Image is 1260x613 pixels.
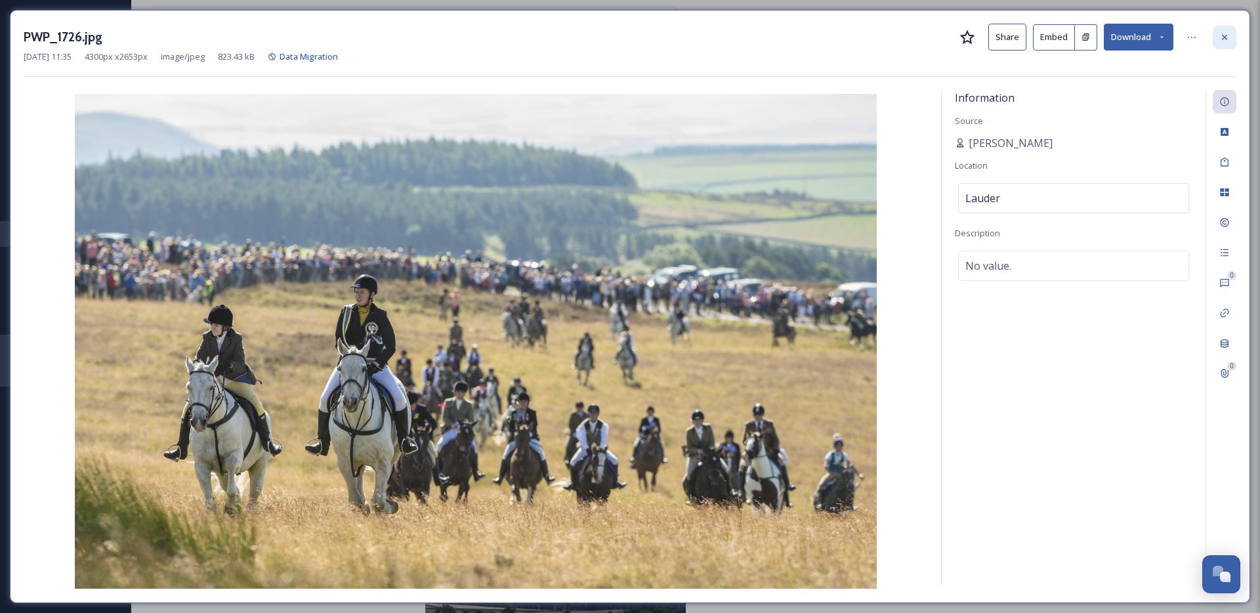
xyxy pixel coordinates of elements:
[85,51,148,63] span: 4300 px x 2653 px
[24,51,72,63] span: [DATE] 11:35
[280,51,338,62] span: Data Migration
[1033,24,1075,51] button: Embed
[955,159,988,171] span: Location
[24,28,102,47] h3: PWP_1726.jpg
[218,51,255,63] span: 823.43 kB
[1202,555,1240,593] button: Open Chat
[965,190,1000,206] span: Lauder
[24,94,928,589] img: PWP_1726.jpg
[988,24,1026,51] button: Share
[1227,271,1236,280] div: 0
[1104,24,1173,51] button: Download
[955,115,983,127] span: Source
[1227,362,1236,371] div: 0
[969,135,1053,151] span: [PERSON_NAME]
[955,227,1000,239] span: Description
[955,91,1015,105] span: Information
[965,258,1011,274] span: No value.
[161,51,205,63] span: image/jpeg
